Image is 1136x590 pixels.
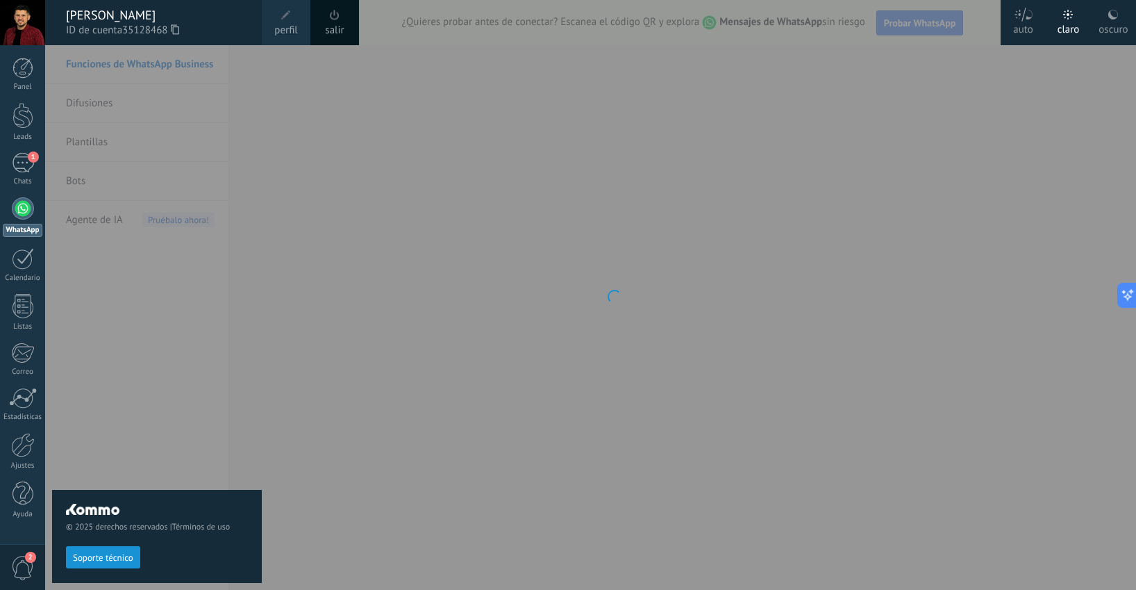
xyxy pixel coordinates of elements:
[3,368,43,377] div: Correo
[3,83,43,92] div: Panel
[3,224,42,237] div: WhatsApp
[28,151,39,163] span: 1
[66,23,248,38] span: ID de cuenta
[3,274,43,283] div: Calendario
[3,461,43,470] div: Ajustes
[1013,9,1033,45] div: auto
[1099,9,1128,45] div: oscuro
[66,546,140,568] button: Soporte técnico
[66,8,248,23] div: [PERSON_NAME]
[3,413,43,422] div: Estadísticas
[274,23,297,38] span: perfil
[66,522,248,532] span: © 2025 derechos reservados |
[172,522,230,532] a: Términos de uso
[3,322,43,331] div: Listas
[3,133,43,142] div: Leads
[1058,9,1080,45] div: claro
[73,553,133,563] span: Soporte técnico
[3,510,43,519] div: Ayuda
[66,552,140,562] a: Soporte técnico
[325,23,344,38] a: salir
[3,177,43,186] div: Chats
[122,23,179,38] span: 35128468
[25,552,36,563] span: 2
